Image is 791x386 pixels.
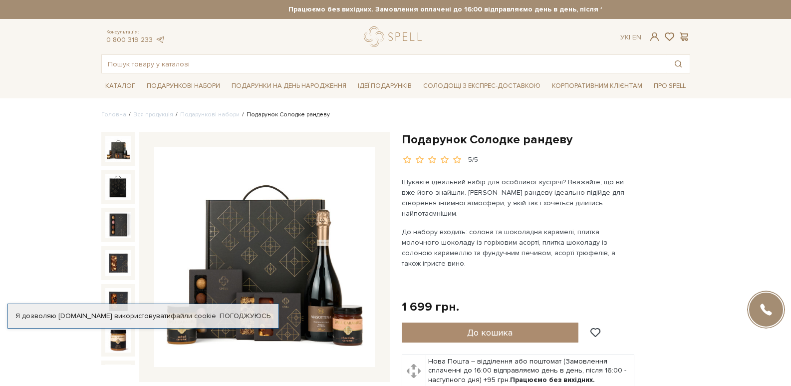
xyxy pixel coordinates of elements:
[102,55,667,73] input: Пошук товару у каталозі
[402,177,636,219] p: Шукаєте ідеальний набір для особливої зустрічі? Вважайте, що ви вже його знайшли. [PERSON_NAME] р...
[620,33,641,42] div: Ук
[667,55,690,73] button: Пошук товару у каталозі
[419,77,544,94] a: Солодощі з експрес-доставкою
[354,78,416,94] span: Ідеї подарунків
[632,33,641,41] a: En
[402,299,459,315] div: 1 699 грн.
[190,5,779,14] strong: Працюємо без вихідних. Замовлення оплачені до 16:00 відправляємо день в день, після 16:00 - насту...
[402,227,636,269] p: До набору входить: солона та шоколадна карамелі, плитка молочного шоколаду із горіховим асорті, п...
[510,376,595,384] b: Працюємо без вихідних.
[650,78,690,94] span: Про Spell
[106,29,165,35] span: Консультація:
[240,110,330,119] li: Подарунок Солодке рандеву
[154,147,375,368] img: Подарунок Солодке рандеву
[106,35,153,44] a: 0 800 319 233
[548,77,646,94] a: Корпоративним клієнтам
[468,155,478,165] div: 5/5
[8,312,278,321] div: Я дозволяю [DOMAIN_NAME] використовувати
[105,212,131,238] img: Подарунок Солодке рандеву
[105,288,131,314] img: Подарунок Солодке рандеву
[105,250,131,276] img: Подарунок Солодке рандеву
[402,132,690,147] h1: Подарунок Солодке рандеву
[364,26,426,47] a: logo
[467,327,513,338] span: До кошика
[171,312,216,320] a: файли cookie
[155,35,165,44] a: telegram
[133,111,173,118] a: Вся продукція
[105,174,131,200] img: Подарунок Солодке рандеву
[105,327,131,353] img: Подарунок Солодке рандеву
[105,136,131,162] img: Подарунок Солодке рандеву
[101,111,126,118] a: Головна
[629,33,630,41] span: |
[220,312,270,321] a: Погоджуюсь
[101,78,139,94] span: Каталог
[180,111,240,118] a: Подарункові набори
[402,323,579,343] button: До кошика
[143,78,224,94] span: Подарункові набори
[228,78,350,94] span: Подарунки на День народження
